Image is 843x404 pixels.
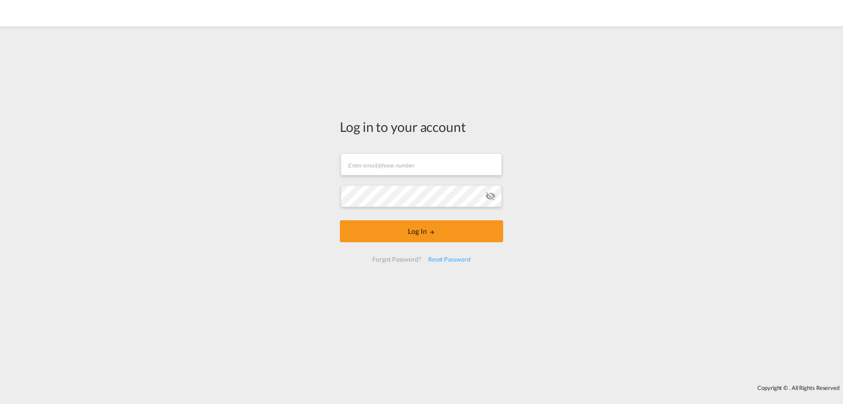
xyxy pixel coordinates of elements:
div: Log in to your account [340,117,503,136]
div: Reset Password [425,251,474,267]
input: Enter email/phone number [341,153,502,175]
button: LOGIN [340,220,503,242]
md-icon: icon-eye-off [485,191,496,201]
div: Forgot Password? [369,251,424,267]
